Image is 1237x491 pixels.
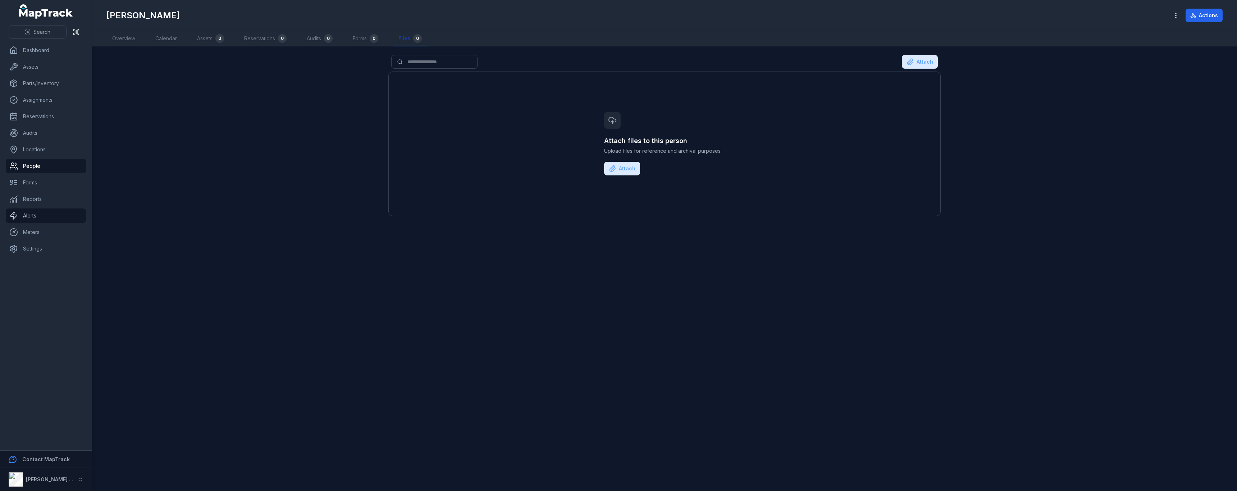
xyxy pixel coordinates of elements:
[26,476,85,482] strong: [PERSON_NAME] Group
[324,34,333,43] div: 0
[22,456,70,462] strong: Contact MapTrack
[6,76,86,91] a: Parts/Inventory
[6,192,86,206] a: Reports
[106,31,141,46] a: Overview
[238,31,292,46] a: Reservations0
[413,34,422,43] div: 0
[191,31,230,46] a: Assets0
[278,34,287,43] div: 0
[6,142,86,157] a: Locations
[604,136,725,146] h3: Attach files to this person
[150,31,183,46] a: Calendar
[6,60,86,74] a: Assets
[6,175,86,190] a: Forms
[6,93,86,107] a: Assignments
[6,225,86,239] a: Meters
[6,109,86,124] a: Reservations
[1186,9,1223,22] button: Actions
[6,242,86,256] a: Settings
[347,31,384,46] a: Forms0
[604,147,725,155] span: Upload files for reference and archival purposes.
[301,31,338,46] a: Audits0
[902,55,938,69] button: Attach
[33,28,50,36] span: Search
[9,25,67,39] button: Search
[393,31,428,46] a: Files0
[6,43,86,58] a: Dashboard
[6,208,86,223] a: Alerts
[6,159,86,173] a: People
[106,10,180,21] h1: [PERSON_NAME]
[604,162,640,175] button: Attach
[19,4,73,19] a: MapTrack
[215,34,224,43] div: 0
[370,34,378,43] div: 0
[6,126,86,140] a: Audits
